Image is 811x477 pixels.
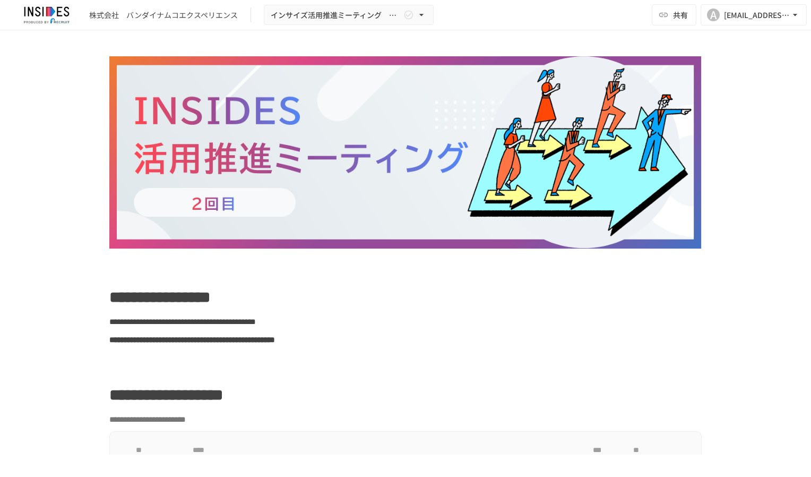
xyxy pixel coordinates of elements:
[264,5,434,25] button: インサイズ活用推進ミーティング ～2回目～
[652,4,696,25] button: 共有
[271,8,401,22] span: インサイズ活用推進ミーティング ～2回目～
[89,10,238,21] div: 株式会社 バンダイナムコエクスペリエンス
[707,8,720,21] div: A
[673,9,688,21] span: 共有
[109,56,702,249] img: za6eQUHEaGKxByMHubi3MhqgF8PQXhb8t8vjt78ibhL
[13,6,81,23] img: JmGSPSkPjKwBq77AtHmwC7bJguQHJlCRQfAXtnx4WuV
[701,4,807,25] button: A[EMAIL_ADDRESS][DOMAIN_NAME]
[724,8,790,22] div: [EMAIL_ADDRESS][DOMAIN_NAME]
